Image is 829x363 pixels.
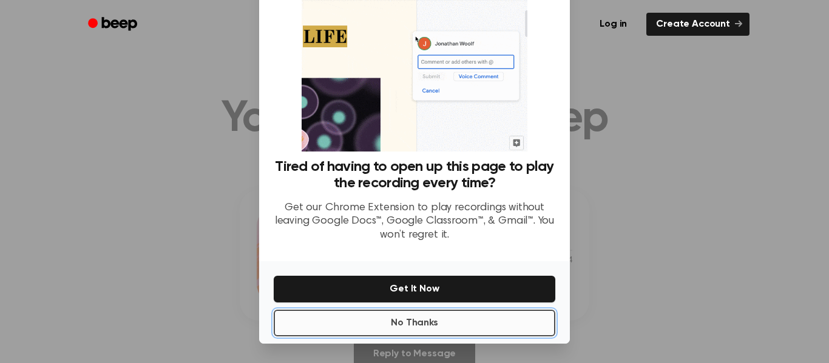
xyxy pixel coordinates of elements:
a: Beep [80,13,148,36]
button: No Thanks [274,310,555,336]
a: Create Account [646,13,749,36]
h3: Tired of having to open up this page to play the recording every time? [274,159,555,191]
p: Get our Chrome Extension to play recordings without leaving Google Docs™, Google Classroom™, & Gm... [274,201,555,242]
a: Log in [587,10,639,38]
button: Get It Now [274,276,555,302]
